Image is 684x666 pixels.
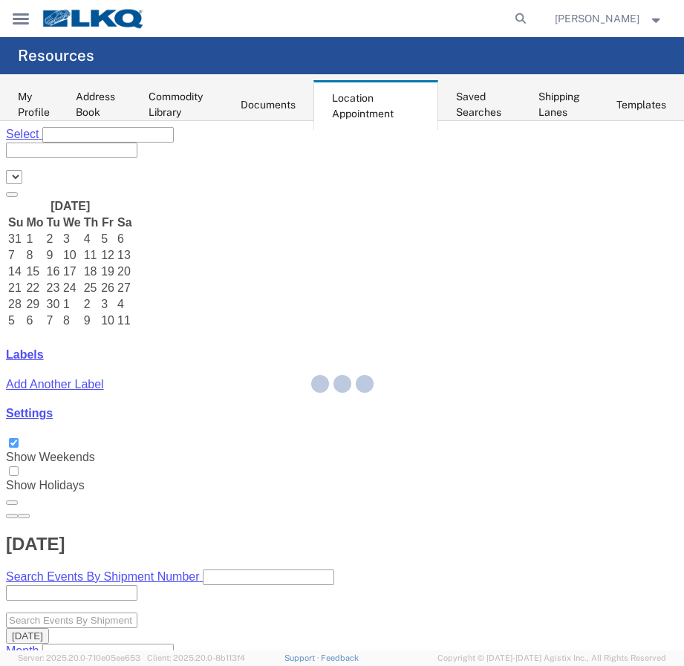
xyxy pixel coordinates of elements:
[100,143,115,158] td: 19
[6,7,39,19] span: Select
[83,127,100,142] td: 11
[241,97,296,113] div: Documents
[6,523,42,536] a: Month
[25,192,44,207] td: 6
[83,111,100,125] td: 4
[6,227,44,240] a: Labels
[538,89,599,120] div: Shipping Lanes
[6,523,39,536] span: Month
[7,127,24,142] td: 7
[62,111,82,125] td: 3
[18,653,140,662] span: Server: 2025.20.0-710e05ee653
[6,449,203,462] a: Search Events By Shipment Number
[46,143,61,158] td: 16
[616,97,666,113] div: Templates
[42,7,146,30] img: logo
[7,143,24,158] td: 14
[6,316,95,342] label: Show Weekends
[117,176,133,191] td: 4
[46,111,61,125] td: 2
[25,111,44,125] td: 1
[62,143,82,158] td: 17
[62,94,82,109] th: We
[25,143,44,158] td: 15
[456,89,521,120] div: Saved Searches
[313,80,438,130] div: Location Appointment
[6,345,85,370] label: Show Holidays
[7,94,24,109] th: Su
[117,160,133,174] td: 27
[18,89,58,120] div: My Profile
[46,94,61,109] th: Tu
[83,94,100,109] th: Th
[100,111,115,125] td: 5
[46,192,61,207] td: 7
[117,192,133,207] td: 11
[25,160,44,174] td: 22
[9,345,19,355] input: Show Holidays
[117,111,133,125] td: 6
[284,653,322,662] a: Support
[46,127,61,142] td: 9
[147,653,245,662] span: Client: 2025.20.0-8b113f4
[100,94,115,109] th: Fr
[6,286,53,298] a: Settings
[83,176,100,191] td: 2
[7,192,24,207] td: 5
[83,160,100,174] td: 25
[117,94,133,109] th: Sa
[6,413,678,434] h2: [DATE]
[437,652,666,665] span: Copyright © [DATE]-[DATE] Agistix Inc., All Rights Reserved
[117,143,133,158] td: 20
[25,94,44,109] th: Mo
[100,127,115,142] td: 12
[555,10,639,27] span: Adrienne Brown
[25,127,44,142] td: 8
[76,89,131,120] div: Address Book
[6,492,137,507] input: Search Events By Shipment Number
[6,507,49,523] button: [DATE]
[25,176,44,191] td: 29
[6,257,104,270] a: Add Another Label
[7,160,24,174] td: 21
[6,7,42,19] a: Select
[46,160,61,174] td: 23
[62,127,82,142] td: 10
[83,192,100,207] td: 9
[62,176,82,191] td: 1
[554,10,664,27] button: [PERSON_NAME]
[100,192,115,207] td: 10
[62,192,82,207] td: 8
[25,78,115,93] th: [DATE]
[46,176,61,191] td: 30
[149,89,223,120] div: Commodity Library
[83,143,100,158] td: 18
[100,176,115,191] td: 3
[7,111,24,125] td: 31
[6,449,200,462] span: Search Events By Shipment Number
[7,176,24,191] td: 28
[117,127,133,142] td: 13
[18,37,94,74] h4: Resources
[9,317,19,327] input: Show Weekends
[62,160,82,174] td: 24
[321,653,359,662] a: Feedback
[100,160,115,174] td: 26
